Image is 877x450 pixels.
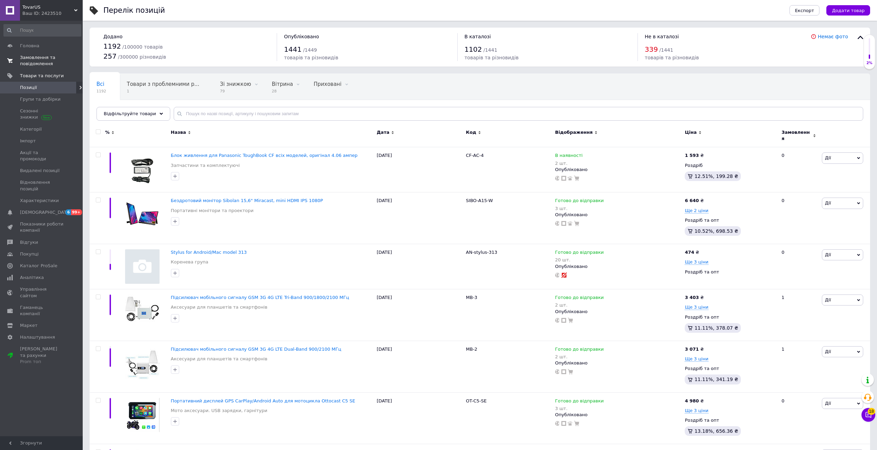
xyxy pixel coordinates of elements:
a: Немає фото [818,34,848,39]
span: 1 [127,89,199,94]
span: Товари та послуги [20,73,64,79]
a: Портативний дисплей GPS CarPlay/Android Auto для мотоцикла Ottocast C5 SE [171,398,355,403]
span: 79 [220,89,251,94]
button: Додати товар [826,5,870,16]
div: [DATE] [375,289,464,341]
img: Портативный дисплей GPS для мотоцикла CarPlay/Android Auto Ottocast C5 SE [125,398,160,432]
span: Готово до відправки [555,295,604,302]
span: 28 [272,89,293,94]
img: Усилитель мобильного сигнала GSM 3G 4G LTE Dual-Band 900/2100 МГц [125,346,159,380]
input: Пошук по назві позиції, артикулу і пошуковим запитам [174,107,863,121]
img: Блок питания для Panasonic ToughBook CF всех моделей, оригинал 4.06 ампер [129,152,155,187]
span: Каталог ProSale [20,263,57,269]
div: 3 шт. [555,406,604,411]
span: Товари з проблемними р... [127,81,199,87]
span: Характеристики [20,198,59,204]
span: Відгуки [20,239,38,246]
span: Покупці [20,251,39,257]
b: 3 403 [685,295,699,300]
span: Готово до відправки [555,198,604,205]
span: Ще 3 ціни [685,304,708,310]
div: Роздріб та опт [685,269,776,275]
span: Зі знижкою [220,81,251,87]
span: 1441 [284,45,302,53]
span: 11.11%, 341.19 ₴ [694,377,738,382]
span: Групи та добірки [20,96,61,102]
b: 1 593 [685,153,699,158]
span: Всі [96,81,104,87]
span: SIBO-A15-W [466,198,493,203]
span: 1192 [103,42,121,50]
span: Дата [377,129,389,136]
span: Імпорт [20,138,36,144]
span: Управління сайтом [20,286,64,299]
div: 0 [777,392,820,444]
div: ₴ [685,346,704,352]
span: Приховані [314,81,341,87]
div: Опубліковано [555,212,682,218]
div: Роздріб та опт [685,417,776,423]
span: Позиції [20,84,37,91]
span: / 1441 [659,47,673,53]
div: 2 шт. [555,302,604,308]
span: Дії [825,252,831,257]
span: Stylus for Android/Mac model 313 [171,250,247,255]
span: Ще 3 ціни [685,408,708,413]
div: Опубліковано [555,167,682,173]
div: Роздріб [685,162,776,169]
div: Перелік позицій [103,7,165,14]
span: / 1441 [483,47,497,53]
div: Товари з проблемними різновидами [120,74,213,100]
span: Додано [103,34,122,39]
div: 1 [777,289,820,341]
div: Роздріб та опт [685,366,776,372]
b: 3 071 [685,347,699,352]
b: 6 640 [685,198,699,203]
span: Не в каталозі [645,34,679,39]
span: Категорії [20,126,42,132]
span: 1192 [96,89,106,94]
span: 13.18%, 656.36 ₴ [694,428,738,434]
span: Код [466,129,476,136]
button: Експорт [789,5,820,16]
span: [DEMOGRAPHIC_DATA] [20,209,71,216]
span: Замовлення та повідомлення [20,54,64,67]
span: Підсилювач мобільного сигналу GSM 3G 4G LTE Dual-Band 900/2100 МГц [171,347,341,352]
span: Дії [825,200,831,206]
a: Портативні монітори та проектори [171,208,254,214]
div: 3 шт. [555,206,604,211]
span: MB-2 [466,347,477,352]
span: Назва [171,129,186,136]
div: [DATE] [375,192,464,244]
span: Підсилювач мобільного сигналу GSM 3G 4G LTE Tri-Band 900/1800/2100 МГц [171,295,349,300]
span: товарів та різновидів [284,55,338,60]
span: Дії [825,401,831,406]
span: Відображення [555,129,593,136]
span: / 100000 товарів [122,44,163,50]
span: 339 [645,45,658,53]
div: 0 [777,192,820,244]
b: 474 [685,250,694,255]
span: Дії [825,297,831,302]
a: Коренева група [171,259,208,265]
div: 20 шт. [555,257,604,262]
div: ₴ [685,294,704,301]
div: ₴ [685,198,704,204]
a: Бездротовий монітор Sibolan 15,6" Miracast, mini HDMI IPS 1080P [171,198,323,203]
b: 4 980 [685,398,699,403]
span: Готово до відправки [555,347,604,354]
span: Акції та промокоди [20,150,64,162]
span: 11.11%, 378.07 ₴ [694,325,738,331]
div: [DATE] [375,341,464,392]
span: Ще 3 ціни [685,356,708,362]
span: Відновлення позицій [20,179,64,192]
span: 10.52%, 698.53 ₴ [694,228,738,234]
span: Готово до відправки [555,398,604,406]
a: Блок живлення для Panasonic ToughBook CF всіх моделей, оригінал 4.06 ампер [171,153,358,158]
img: Stylus for Android/Mac model 313 [125,249,160,284]
span: В каталозі [465,34,491,39]
div: 0 [777,147,820,192]
span: В наявності [555,153,583,160]
span: 99+ [71,209,82,215]
span: / 1449 [303,47,317,53]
